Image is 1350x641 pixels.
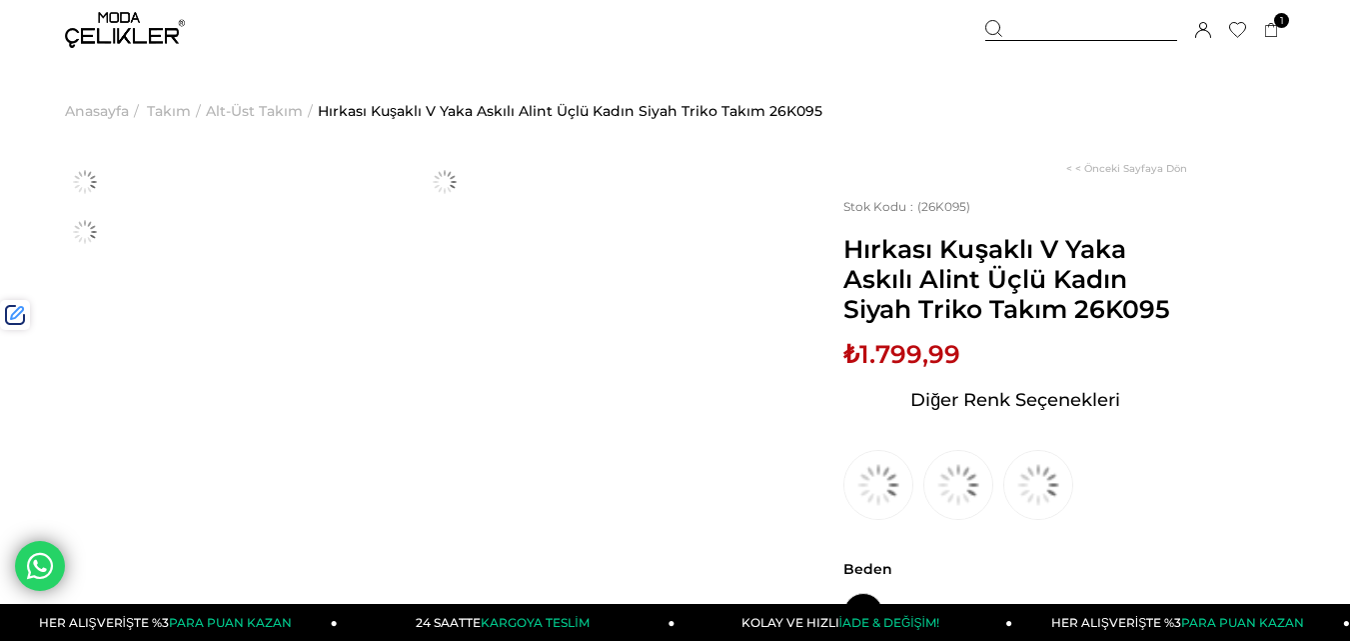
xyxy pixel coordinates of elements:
a: Anasayfa [65,60,129,162]
li: > [147,60,206,162]
span: Stok Kodu [843,199,917,214]
span: Hırkası Kuşaklı V Yaka Askılı Alint Üçlü Kadın Siyah Triko Takım 26K095 [843,234,1187,324]
img: Hırkası Kuşaklı V Yaka Askılı Alint Üçlü Kadın Taş Triko Takım 26K095 [843,450,913,520]
img: Hırkası Kuşaklı V Yaka Askılı Alint Üçlü Kadın Füme Triko Takım 26K095 [1003,450,1073,520]
a: KOLAY VE HIZLIİADE & DEĞİŞİM! [675,604,1013,641]
a: Alt-Üst Takım [206,60,303,162]
a: 24 SAATTEKARGOYA TESLİM [338,604,675,641]
span: Diğer Renk Seçenekleri [910,384,1120,416]
a: HER ALIŞVERİŞTE %3PARA PUAN KAZAN [1012,604,1350,641]
span: Beden [843,560,1187,578]
a: < < Önceki Sayfaya Dön [1066,162,1187,175]
img: logo [65,12,185,48]
img: Alint triko takım 26K095 [65,162,105,202]
a: Hırkası Kuşaklı V Yaka Askılı Alint Üçlü Kadın Siyah Triko Takım 26K095 [318,60,822,162]
span: PARA PUAN KAZAN [169,615,292,630]
img: Alint triko takım 26K095 [65,212,105,252]
li: > [206,60,318,162]
a: Takım [147,60,191,162]
img: Hırkası Kuşaklı V Yaka Askılı Alint Üçlü Kadın Kahve Triko Takım 26K095 [923,450,993,520]
span: PARA PUAN KAZAN [1181,615,1304,630]
span: KARGOYA TESLİM [481,615,589,630]
span: std [843,593,883,633]
span: (26K095) [843,199,970,214]
span: 1 [1274,13,1289,28]
span: ₺1.799,99 [843,339,960,369]
span: İADE & DEĞİŞİM! [839,615,939,630]
a: 1 [1264,23,1279,38]
img: Alint triko takım 26K095 [425,162,465,202]
li: > [65,60,144,162]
